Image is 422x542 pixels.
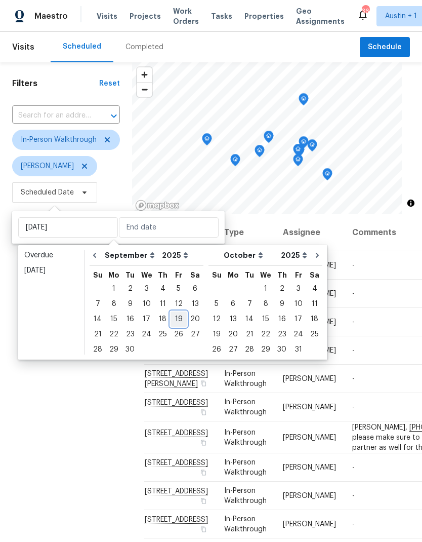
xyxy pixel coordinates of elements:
select: Year [278,248,310,263]
div: Sun Oct 19 2025 [208,327,225,342]
span: - [352,492,355,499]
select: Month [102,248,159,263]
div: 20 [225,327,241,341]
span: Schedule [368,41,402,54]
div: 18 [155,312,171,326]
div: Thu Oct 02 2025 [274,281,290,296]
div: Sat Sep 13 2025 [187,296,203,312]
div: 9 [274,297,290,311]
div: Thu Sep 11 2025 [155,296,171,312]
div: Mon Oct 27 2025 [225,342,241,357]
span: [PERSON_NAME] [21,161,74,171]
div: Tue Oct 28 2025 [241,342,258,357]
button: Open [107,109,121,123]
div: 27 [187,327,203,341]
div: Sat Sep 06 2025 [187,281,203,296]
div: Completed [125,42,163,52]
div: Map marker [307,139,317,155]
div: 24 [290,327,307,341]
div: 30 [122,342,138,357]
select: Year [159,248,191,263]
div: 8 [106,297,122,311]
div: 2 [122,282,138,296]
div: Fri Sep 12 2025 [171,296,187,312]
ul: Date picker shortcuts [21,248,81,357]
span: In-Person Walkthrough [224,516,267,533]
div: Thu Oct 16 2025 [274,312,290,327]
div: Wed Oct 08 2025 [258,296,274,312]
div: 17 [138,312,155,326]
button: Copy Address [199,379,208,388]
abbr: Tuesday [245,272,254,279]
div: 6 [187,282,203,296]
div: 18 [307,312,322,326]
div: [DATE] [24,265,78,276]
abbr: Monday [228,272,239,279]
div: Mon Sep 15 2025 [106,312,122,327]
div: Fri Oct 03 2025 [290,281,307,296]
div: 6 [225,297,241,311]
abbr: Tuesday [125,272,135,279]
button: Zoom out [137,82,152,97]
div: 23 [122,327,138,341]
div: Wed Oct 15 2025 [258,312,274,327]
div: 28 [90,342,106,357]
div: 10 [290,297,307,311]
abbr: Thursday [277,272,287,279]
div: Tue Sep 30 2025 [122,342,138,357]
div: Overdue [24,250,78,260]
div: 14 [241,312,258,326]
th: Assignee [275,214,344,251]
canvas: Map [132,62,402,214]
div: Fri Oct 17 2025 [290,312,307,327]
div: 7 [241,297,258,311]
div: Sat Sep 27 2025 [187,327,203,342]
div: Map marker [299,93,309,109]
div: 15 [106,312,122,326]
span: Visits [97,11,117,21]
div: 16 [122,312,138,326]
div: 22 [106,327,122,341]
div: Map marker [202,133,212,149]
div: 12 [171,297,187,311]
span: Toggle attribution [408,198,414,209]
button: Copy Address [199,525,208,534]
abbr: Friday [175,272,182,279]
button: Toggle attribution [405,197,417,209]
div: Sat Oct 25 2025 [307,327,322,342]
div: Thu Sep 25 2025 [155,327,171,342]
div: 20 [187,312,203,326]
abbr: Thursday [158,272,167,279]
div: Mon Sep 08 2025 [106,296,122,312]
abbr: Friday [295,272,302,279]
div: Sun Oct 12 2025 [208,312,225,327]
div: 16 [274,312,290,326]
div: Sat Oct 04 2025 [307,281,322,296]
button: Go to next month [310,245,325,265]
div: Wed Sep 03 2025 [138,281,155,296]
div: 2 [274,282,290,296]
div: 5 [208,297,225,311]
div: Wed Sep 10 2025 [138,296,155,312]
div: Wed Oct 29 2025 [258,342,274,357]
div: 17 [290,312,307,326]
span: [PERSON_NAME] [283,434,336,441]
div: 26 [171,327,187,341]
span: [PERSON_NAME] [283,521,336,528]
span: Maestro [34,11,68,21]
div: Mon Oct 06 2025 [225,296,241,312]
span: In-Person Walkthrough [224,429,267,446]
div: Map marker [299,136,309,152]
div: Wed Sep 17 2025 [138,312,155,327]
div: 11 [155,297,171,311]
div: Map marker [293,144,303,160]
button: Copy Address [199,408,208,417]
a: Mapbox homepage [135,200,180,211]
div: Map marker [293,154,303,170]
abbr: Wednesday [260,272,271,279]
div: Thu Oct 09 2025 [274,296,290,312]
button: Zoom in [137,67,152,82]
div: Map marker [255,145,265,161]
div: 19 [208,327,225,341]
